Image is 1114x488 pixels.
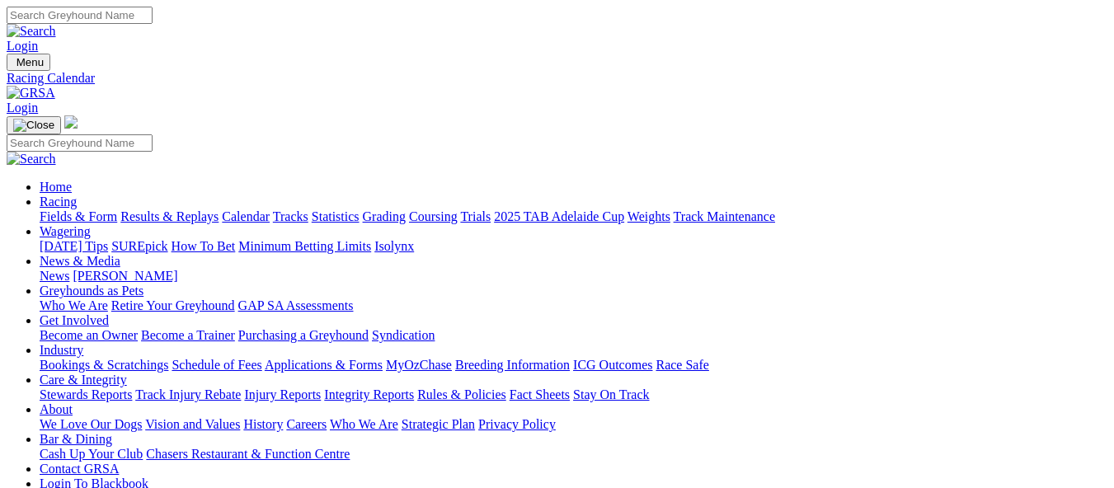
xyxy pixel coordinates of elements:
a: Greyhounds as Pets [40,284,143,298]
a: Results & Replays [120,209,219,223]
a: Become an Owner [40,328,138,342]
a: Rules & Policies [417,387,506,401]
button: Toggle navigation [7,116,61,134]
a: Home [40,180,72,194]
a: Wagering [40,224,91,238]
a: GAP SA Assessments [238,298,354,312]
div: Get Involved [40,328,1107,343]
div: Bar & Dining [40,447,1107,462]
a: Get Involved [40,313,109,327]
a: Privacy Policy [478,417,556,431]
img: Search [7,24,56,39]
div: Care & Integrity [40,387,1107,402]
div: About [40,417,1107,432]
a: Industry [40,343,83,357]
a: Fact Sheets [510,387,570,401]
a: Trials [460,209,491,223]
a: Stewards Reports [40,387,132,401]
a: News [40,269,69,283]
img: Search [7,152,56,167]
a: Integrity Reports [324,387,414,401]
a: Who We Are [330,417,398,431]
a: Contact GRSA [40,462,119,476]
a: 2025 TAB Adelaide Cup [494,209,624,223]
a: Become a Trainer [141,328,235,342]
a: Track Injury Rebate [135,387,241,401]
a: Login [7,101,38,115]
a: [PERSON_NAME] [73,269,177,283]
a: Strategic Plan [402,417,475,431]
a: Tracks [273,209,308,223]
a: Bar & Dining [40,432,112,446]
a: Retire Your Greyhound [111,298,235,312]
img: Close [13,119,54,132]
a: History [243,417,283,431]
a: Who We Are [40,298,108,312]
a: We Love Our Dogs [40,417,142,431]
div: Racing [40,209,1107,224]
a: Calendar [222,209,270,223]
a: Applications & Forms [265,358,383,372]
a: ICG Outcomes [573,358,652,372]
a: MyOzChase [386,358,452,372]
a: [DATE] Tips [40,239,108,253]
a: News & Media [40,254,120,268]
a: Purchasing a Greyhound [238,328,369,342]
div: Industry [40,358,1107,373]
input: Search [7,7,153,24]
div: Wagering [40,239,1107,254]
a: Chasers Restaurant & Function Centre [146,447,350,461]
a: Coursing [409,209,458,223]
a: Racing Calendar [7,71,1107,86]
div: News & Media [40,269,1107,284]
a: Racing [40,195,77,209]
a: How To Bet [172,239,236,253]
input: Search [7,134,153,152]
div: Greyhounds as Pets [40,298,1107,313]
a: Stay On Track [573,387,649,401]
a: Login [7,39,38,53]
a: Statistics [312,209,360,223]
a: Breeding Information [455,358,570,372]
a: Careers [286,417,327,431]
a: Fields & Form [40,209,117,223]
a: Grading [363,209,406,223]
a: Schedule of Fees [172,358,261,372]
a: Race Safe [656,358,708,372]
img: logo-grsa-white.png [64,115,78,129]
a: Care & Integrity [40,373,127,387]
span: Menu [16,56,44,68]
a: Weights [628,209,670,223]
a: Cash Up Your Club [40,447,143,461]
a: Vision and Values [145,417,240,431]
button: Toggle navigation [7,54,50,71]
a: Injury Reports [244,387,321,401]
a: Minimum Betting Limits [238,239,371,253]
a: Bookings & Scratchings [40,358,168,372]
a: Isolynx [374,239,414,253]
a: About [40,402,73,416]
img: GRSA [7,86,55,101]
a: Syndication [372,328,435,342]
a: SUREpick [111,239,167,253]
a: Track Maintenance [674,209,775,223]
